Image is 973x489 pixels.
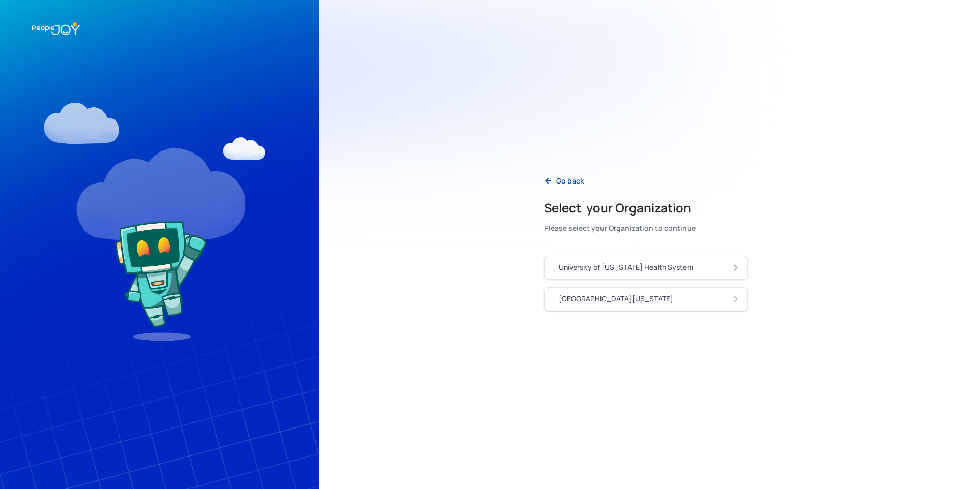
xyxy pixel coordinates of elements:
[544,200,696,216] h2: Select your Organization
[556,176,584,186] div: Go back
[544,221,696,235] div: Please select your Organization to continue
[559,294,673,304] div: [GEOGRAPHIC_DATA][US_STATE]
[536,171,592,192] a: Go back
[559,262,693,272] div: University of [US_STATE] Health System
[544,256,748,280] a: University of [US_STATE] Health System
[544,287,748,311] a: [GEOGRAPHIC_DATA][US_STATE]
